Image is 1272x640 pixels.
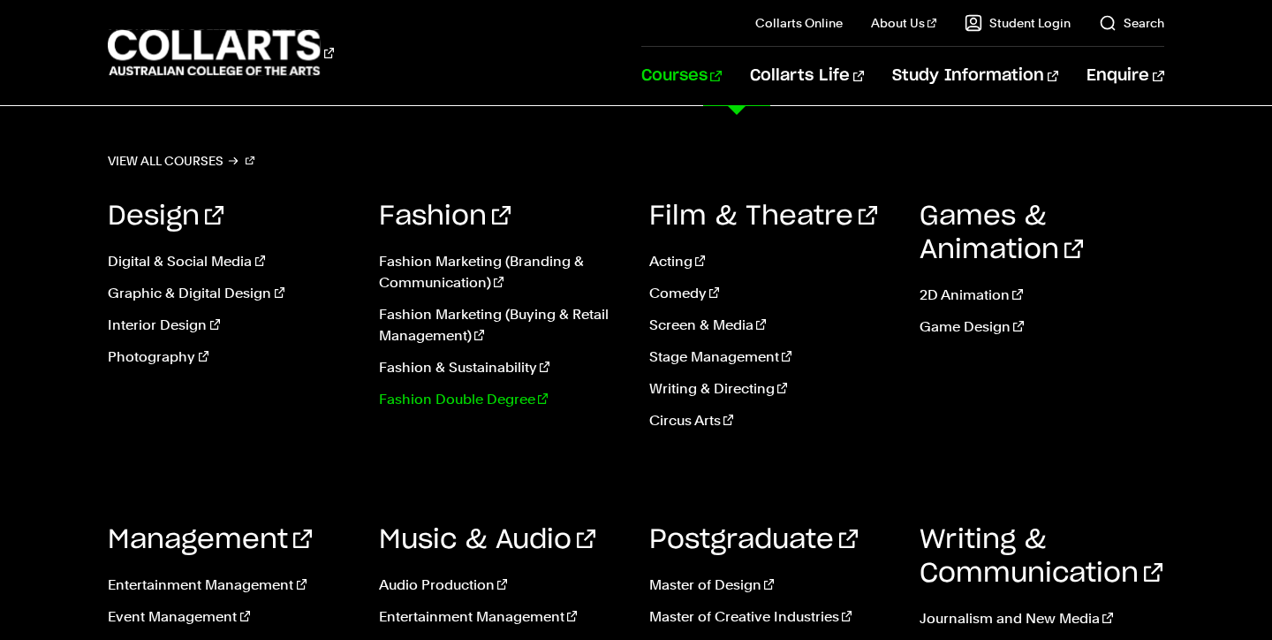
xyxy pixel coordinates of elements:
[108,315,352,336] a: Interior Design
[649,283,893,304] a: Comedy
[379,357,623,378] a: Fashion & Sustainability
[649,347,893,368] a: Stage Management
[920,608,1163,629] a: Journalism and New Media
[1086,47,1163,105] a: Enquire
[1099,14,1164,32] a: Search
[379,304,623,347] a: Fashion Marketing (Buying & Retail Management)
[920,203,1083,263] a: Games & Animation
[379,527,595,553] a: Music & Audio
[379,203,511,230] a: Fashion
[920,316,1163,338] a: Game Design
[108,606,352,628] a: Event Management
[892,47,1058,105] a: Study Information
[108,283,352,304] a: Graphic & Digital Design
[755,14,843,32] a: Collarts Online
[108,575,352,596] a: Entertainment Management
[649,575,893,596] a: Master of Design
[108,27,334,78] div: Go to homepage
[750,47,864,105] a: Collarts Life
[649,251,893,272] a: Acting
[108,527,312,553] a: Management
[920,285,1163,306] a: 2D Animation
[649,378,893,400] a: Writing & Directing
[649,527,858,553] a: Postgraduate
[379,575,623,596] a: Audio Production
[379,606,623,628] a: Entertainment Management
[108,251,352,272] a: Digital & Social Media
[649,315,893,336] a: Screen & Media
[649,606,893,628] a: Master of Creative Industries
[871,14,936,32] a: About Us
[920,527,1162,587] a: Writing & Communication
[108,347,352,368] a: Photography
[108,149,254,173] a: View all courses
[965,14,1071,32] a: Student Login
[649,410,893,431] a: Circus Arts
[649,203,877,230] a: Film & Theatre
[108,203,223,230] a: Design
[379,389,623,410] a: Fashion Double Degree
[379,251,623,293] a: Fashion Marketing (Branding & Communication)
[641,47,722,105] a: Courses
